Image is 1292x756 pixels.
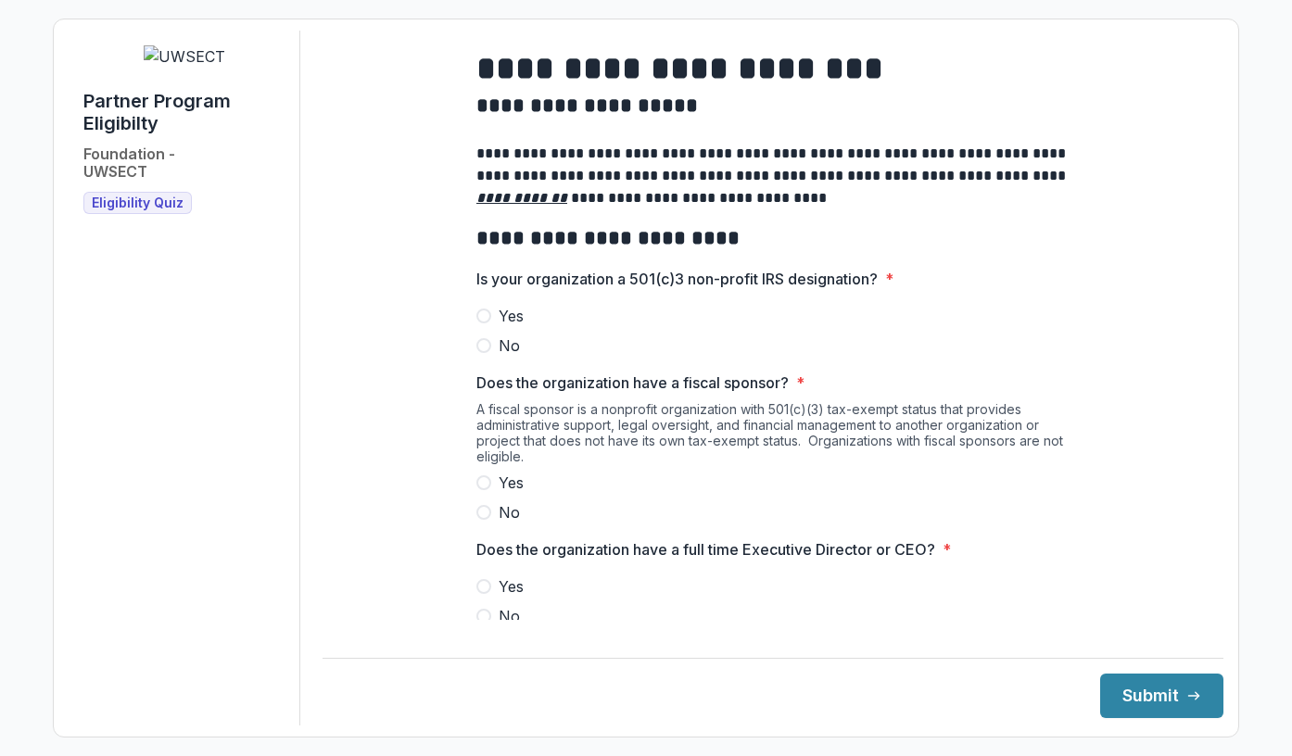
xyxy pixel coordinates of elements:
p: Does the organization have a full time Executive Director or CEO? [476,538,935,561]
p: Does the organization have a fiscal sponsor? [476,372,789,394]
span: No [499,334,520,357]
span: No [499,501,520,523]
h2: Foundation - UWSECT [83,145,175,181]
button: Submit [1100,674,1223,718]
img: UWSECT [144,45,225,68]
span: Yes [499,575,524,598]
h1: Partner Program Eligibilty [83,90,285,134]
div: A fiscal sponsor is a nonprofit organization with 501(c)(3) tax-exempt status that provides admin... [476,401,1070,472]
p: Is your organization a 501(c)3 non-profit IRS designation? [476,268,878,290]
span: Yes [499,472,524,494]
span: No [499,605,520,627]
span: Eligibility Quiz [92,195,184,211]
span: Yes [499,305,524,327]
